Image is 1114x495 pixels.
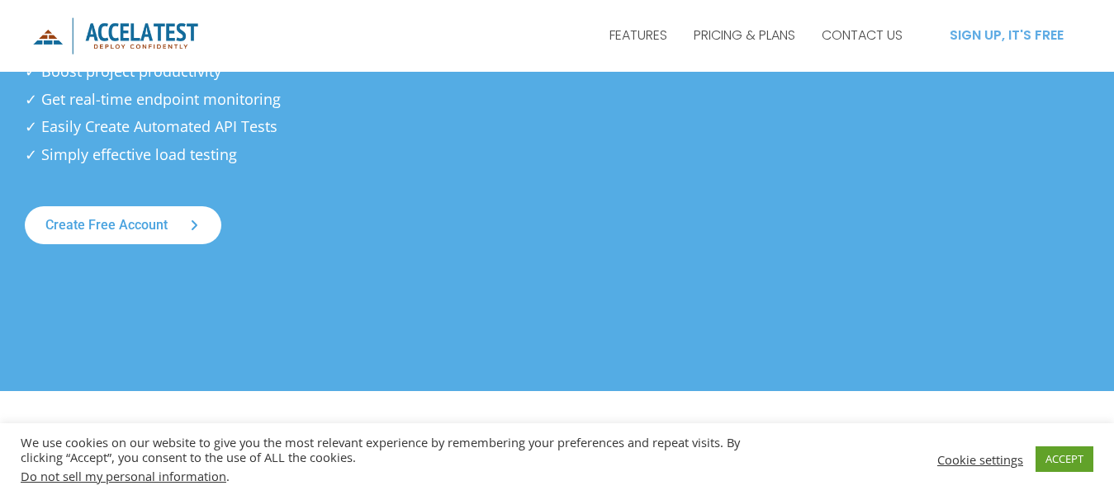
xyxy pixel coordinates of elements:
a: Cookie settings [937,452,1023,467]
a: CONTACT US [808,15,916,56]
a: Do not sell my personal information [21,468,226,484]
a: SIGN UP, IT'S FREE [932,16,1081,55]
nav: Site Navigation [596,15,916,56]
a: Create free account [25,206,221,244]
div: We use cookies on our website to give you the most relevant experience by remembering your prefer... [21,435,771,483]
a: FEATURES [596,15,680,56]
img: icon [33,17,198,54]
div: . [21,469,771,483]
p: ✓ Efficiently manage test bed ✓ Boost project productivity ✓ Get real-time endpoint monitoring ✓ ... [25,31,409,168]
a: ACCEPT [1036,446,1093,472]
a: AccelaTest [33,26,198,44]
span: Create free account [45,219,168,232]
a: PRICING & PLANS [680,15,808,56]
